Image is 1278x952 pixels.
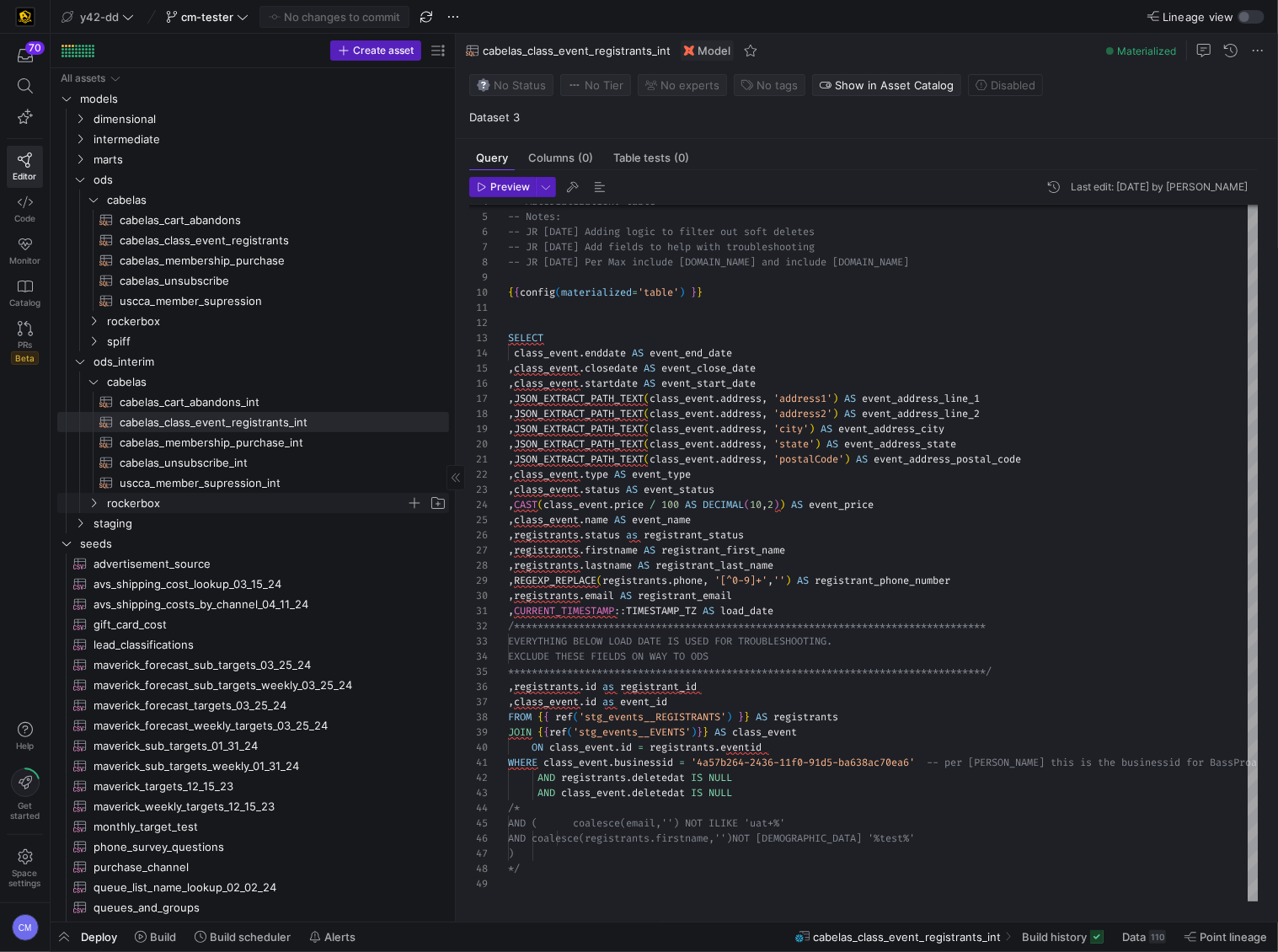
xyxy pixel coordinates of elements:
span: address [720,407,762,420]
a: cabelas_class_event_registrants​​​​​​​​​​ [57,230,449,250]
span: ) [832,407,838,420]
div: Press SPACE to select this row. [57,351,449,372]
span: materialized [561,286,632,299]
span: rockerbox [107,494,406,513]
span: . [714,452,720,466]
span: startdate [585,377,638,390]
span: ( [644,407,650,420]
span: , [508,483,514,496]
span: , [508,377,514,390]
span: class_event [514,377,579,390]
span: 'table' [638,286,679,299]
div: Press SPACE to select this row. [57,88,449,109]
span: } [697,286,703,299]
span: maverick_forecast_sub_targets_03_25_24​​​​​​ [94,655,430,675]
span: / [650,498,655,511]
span: Materialized [1117,45,1176,57]
a: queues_and_groups​​​​​​ [57,897,449,917]
span: address [720,452,762,466]
img: https://storage.googleapis.com/y42-prod-data-exchange/images/uAsz27BndGEK0hZWDFeOjoxA7jCwgK9jE472... [17,8,34,25]
a: cabelas_class_event_registrants_int​​​​​​​​​​ [57,412,449,432]
span: type [585,468,608,481]
a: phone_survey_questions​​​​​​ [57,837,449,857]
span: Get started [10,800,40,821]
div: 7 [469,239,488,254]
div: 23 [469,482,488,497]
span: ) [832,392,838,405]
div: Last edit: [DATE] by [PERSON_NAME] [1071,181,1248,193]
span: , [762,498,767,511]
span: 'address1' [773,392,832,405]
span: class_event [650,422,714,436]
div: 22 [469,467,488,482]
span: ) [815,437,821,451]
span: ( [644,452,650,466]
span: cabelas_membership_purchase​​​​​​​​​​ [120,251,430,270]
button: Point lineage [1177,923,1275,951]
span: AS [685,498,697,511]
span: status [585,483,620,496]
span: . [579,346,585,360]
button: y42-dd [57,6,138,28]
div: Press SPACE to select this row. [57,493,449,513]
span: event_address_line_1 [862,392,980,405]
span: 2 [767,498,773,511]
div: Press SPACE to select this row. [57,432,449,452]
span: . [579,483,585,496]
span: No Tier [568,78,623,92]
span: JSON_EXTRACT_PATH_TEXT [514,392,644,405]
span: . [579,361,585,375]
span: } [691,286,697,299]
a: queue_list_name_lookup_02_02_24​​​​​​ [57,877,449,897]
span: ) [809,422,815,436]
span: , [762,437,767,451]
a: maverick_weekly_targets_12_15_23​​​​​​ [57,796,449,816]
span: cabelas [107,190,446,210]
span: Data [1122,930,1146,944]
button: Help [7,714,43,758]
a: maverick_forecast_targets_03_25_24​​​​​​ [57,695,449,715]
img: undefined [684,45,694,56]
span: event_address_city [838,422,944,436]
span: , [508,422,514,436]
a: Catalog [7,272,43,314]
div: Press SPACE to select this row. [57,68,449,88]
span: DECIMAL [703,498,744,511]
span: , [508,498,514,511]
span: maverick_sub_targets_01_31_24​​​​​​ [94,736,430,756]
span: CAST [514,498,537,511]
a: maverick_sub_targets_01_31_24​​​​​​ [57,735,449,756]
span: -- JR [DATE] Adding logic to filter out soft d [508,225,779,238]
a: Monitor [7,230,43,272]
div: 12 [469,315,488,330]
span: models [80,89,446,109]
button: Preview [469,177,536,197]
button: Build history [1014,923,1111,951]
span: monthly_target_test​​​​​​ [94,817,430,837]
a: maverick_forecast_weekly_targets_03_25_24​​​​​​ [57,715,449,735]
p: Dataset 3 [469,110,1271,125]
span: class_event [650,407,714,420]
div: Press SPACE to select this row. [57,169,449,190]
span: queues_and_groups​​​​​​ [94,898,430,917]
span: -- Notes: [508,210,561,223]
div: All assets [61,72,105,84]
span: rockerbox [107,312,446,331]
span: -- JR [DATE] Add fields to help with troublesh [508,240,779,254]
span: , [762,422,767,436]
span: , [508,468,514,481]
div: 18 [469,406,488,421]
span: uscca_member_supression_int​​​​​​​​​​ [120,473,430,493]
span: ( [555,286,561,299]
span: . [579,377,585,390]
span: cm-tester [181,10,233,24]
a: avs_shipping_costs_by_channel_04_11_24​​​​​​ [57,594,449,614]
span: maverick_forecast_targets_03_25_24​​​​​​ [94,696,430,715]
a: cabelas_unsubscribe_int​​​​​​​​​​ [57,452,449,473]
div: 11 [469,300,488,315]
button: 70 [7,40,43,71]
a: Spacesettings [7,842,43,896]
a: rate_plan_name_lookup_05_31_23​​​​​​ [57,917,449,938]
span: , [508,452,514,466]
span: event_close_date [661,361,756,375]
